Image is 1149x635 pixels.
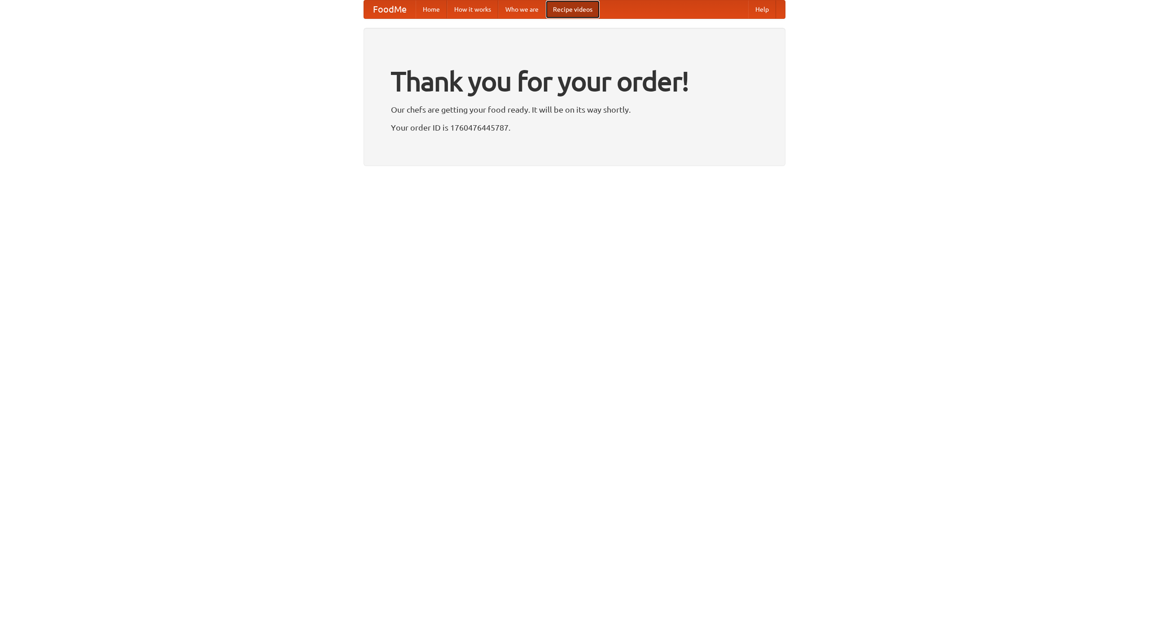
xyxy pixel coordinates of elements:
a: FoodMe [364,0,416,18]
a: How it works [447,0,498,18]
p: Our chefs are getting your food ready. It will be on its way shortly. [391,103,758,116]
a: Help [748,0,776,18]
a: Who we are [498,0,546,18]
a: Recipe videos [546,0,600,18]
h1: Thank you for your order! [391,60,758,103]
a: Home [416,0,447,18]
p: Your order ID is 1760476445787. [391,121,758,134]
